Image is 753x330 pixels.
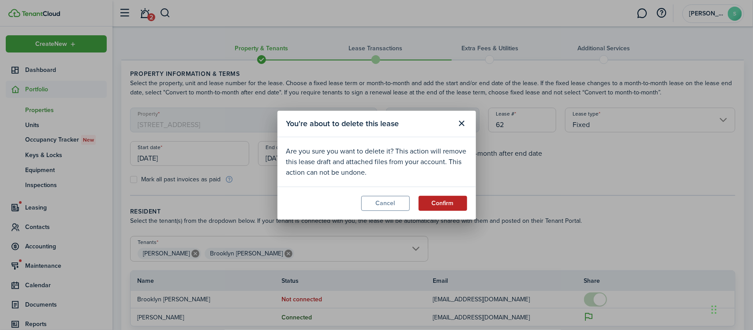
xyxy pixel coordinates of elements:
div: Drag [712,296,717,323]
div: Are you sure you want to delete it? This action will remove this lease draft and attached files f... [286,146,467,178]
button: Close modal [454,116,469,131]
iframe: Chat Widget [709,288,753,330]
button: Confirm [419,196,467,211]
button: Cancel [361,196,410,211]
span: You're about to delete this lease [286,118,399,130]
